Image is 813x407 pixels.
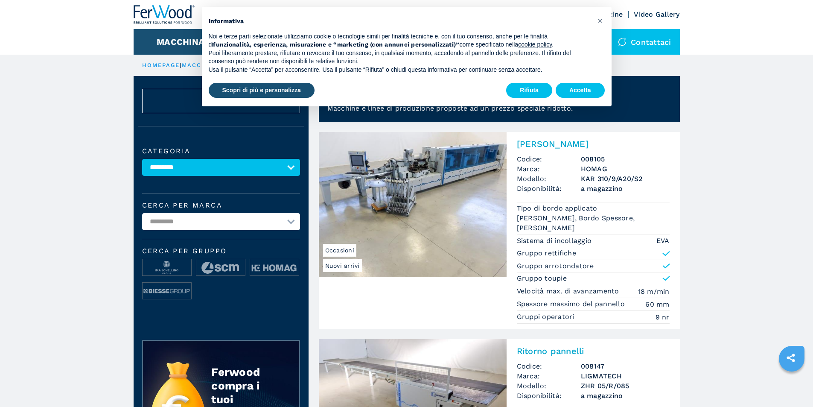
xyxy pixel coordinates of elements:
[517,391,581,401] span: Disponibilità:
[209,66,591,74] p: Usa il pulsante “Accetta” per acconsentire. Usa il pulsante “Rifiuta” o chiudi questa informativa...
[517,204,600,213] p: Tipo di bordo applicato
[581,184,670,193] span: a magazzino
[581,391,670,401] span: a magazzino
[517,346,670,356] h2: Ritorno pannelli
[517,154,581,164] span: Codice:
[517,361,581,371] span: Codice:
[609,29,680,55] div: Contattaci
[142,89,300,113] button: ResetAnnulla
[142,248,300,255] span: Cerca per Gruppo
[656,312,670,322] em: 9 nr
[556,83,605,98] button: Accetta
[518,41,552,48] a: cookie policy
[143,259,191,276] img: image
[581,371,670,381] h3: LIGMATECH
[323,244,356,257] span: Occasioni
[594,14,607,27] button: Chiudi questa informativa
[143,283,191,300] img: image
[517,274,567,283] p: Gruppo toupie
[209,83,315,98] button: Scopri di più e personalizza
[180,62,181,68] span: |
[319,132,507,277] img: Bordatrice Singola HOMAG KAR 310/9/A20/S2
[780,347,801,369] a: sharethis
[157,37,213,47] button: Macchinari
[517,174,581,184] span: Modello:
[581,361,670,371] h3: 008147
[517,261,594,271] p: Gruppo arrotondatore
[581,174,670,184] h3: KAR 310/9/A20/S2
[517,164,581,174] span: Marca:
[618,38,627,46] img: Contattaci
[142,148,300,155] label: Categoria
[323,259,362,272] span: Nuovi arrivi
[517,371,581,381] span: Marca:
[517,287,621,296] p: Velocità max. di avanzamento
[777,369,807,401] iframe: Chat
[638,287,670,296] em: 18 m/min
[517,184,581,193] span: Disponibilità:
[517,381,581,391] span: Modello:
[517,299,627,309] p: Spessore massimo del pannello
[134,5,195,24] img: Ferwood
[209,32,591,49] p: Noi e terze parti selezionate utilizziamo cookie o tecnologie simili per finalità tecniche e, con...
[597,15,603,26] span: ×
[634,10,679,18] a: Video Gallery
[142,202,300,209] label: Cerca per marca
[517,312,577,322] p: Gruppi operatori
[517,249,576,258] p: Gruppo rettifiche
[209,49,591,66] p: Puoi liberamente prestare, rifiutare o revocare il tuo consenso, in qualsiasi momento, accedendo ...
[581,164,670,174] h3: HOMAG
[581,154,670,164] h3: 008105
[645,299,669,309] em: 60 mm
[656,236,670,246] em: EVA
[213,41,459,48] strong: funzionalità, esperienza, misurazione e “marketing (con annunci personalizzati)”
[581,381,670,391] h3: ZHR 05/R/085
[517,139,670,149] h2: [PERSON_NAME]
[250,259,299,276] img: image
[517,236,594,246] p: Sistema di incollaggio
[182,62,227,68] a: macchinari
[209,17,591,26] h2: Informativa
[196,259,245,276] img: image
[517,213,670,233] em: [PERSON_NAME], Bordo Spessore, [PERSON_NAME]
[506,83,552,98] button: Rifiuta
[142,62,180,68] a: HOMEPAGE
[319,132,680,329] a: Bordatrice Singola HOMAG KAR 310/9/A20/S2Nuovi arriviOccasioni[PERSON_NAME]Codice:008105Marca:HOM...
